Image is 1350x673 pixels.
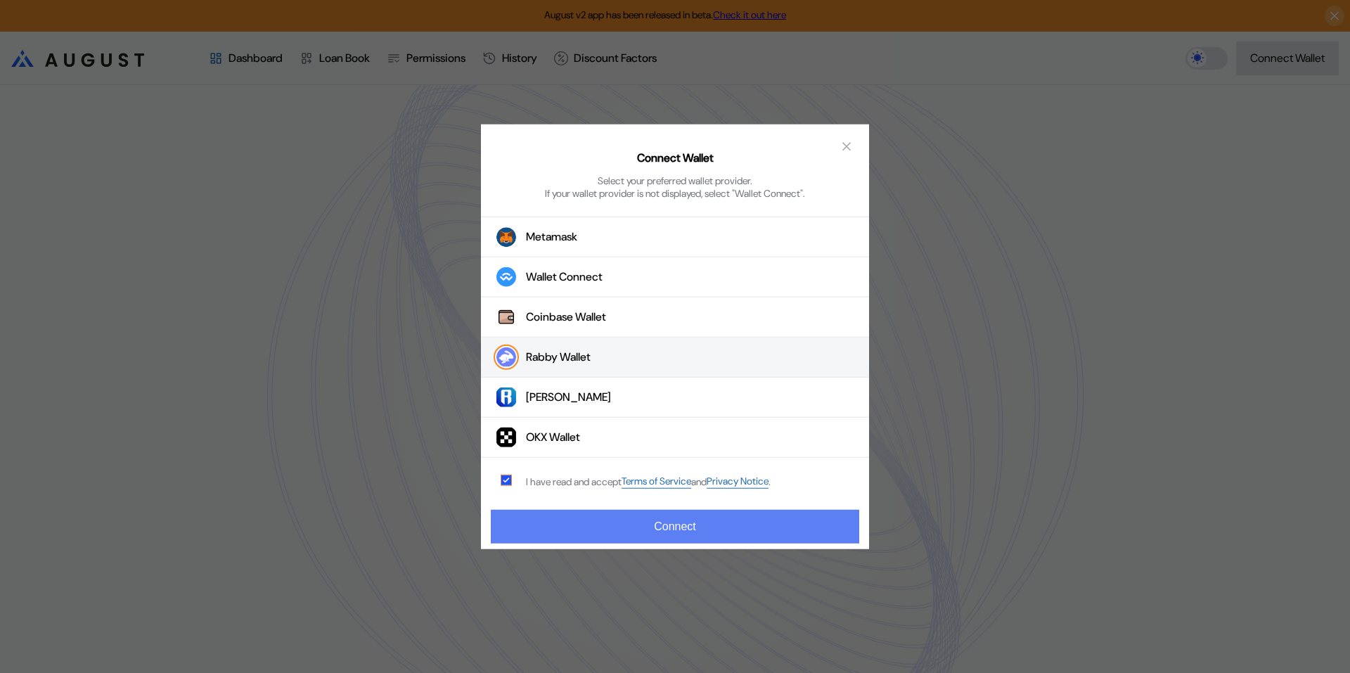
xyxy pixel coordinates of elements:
[526,475,771,488] div: I have read and accept .
[481,418,869,458] button: OKX WalletOKX Wallet
[598,174,752,187] div: Select your preferred wallet provider.
[496,428,516,447] img: OKX Wallet
[481,217,869,257] button: Metamask
[835,135,858,158] button: close modal
[622,475,691,488] a: Terms of Service
[526,350,591,365] div: Rabby Wallet
[526,310,606,325] div: Coinbase Wallet
[481,338,869,378] button: Rabby WalletRabby Wallet
[545,187,805,200] div: If your wallet provider is not displayed, select "Wallet Connect".
[481,378,869,418] button: Ronin Wallet[PERSON_NAME]
[691,475,707,488] span: and
[481,297,869,338] button: Coinbase WalletCoinbase Wallet
[526,270,603,285] div: Wallet Connect
[707,475,769,488] a: Privacy Notice
[526,390,611,405] div: [PERSON_NAME]
[496,347,516,367] img: Rabby Wallet
[496,387,516,407] img: Ronin Wallet
[526,430,580,445] div: OKX Wallet
[491,510,859,544] button: Connect
[496,307,516,327] img: Coinbase Wallet
[526,230,577,245] div: Metamask
[637,150,714,165] h2: Connect Wallet
[481,257,869,297] button: Wallet Connect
